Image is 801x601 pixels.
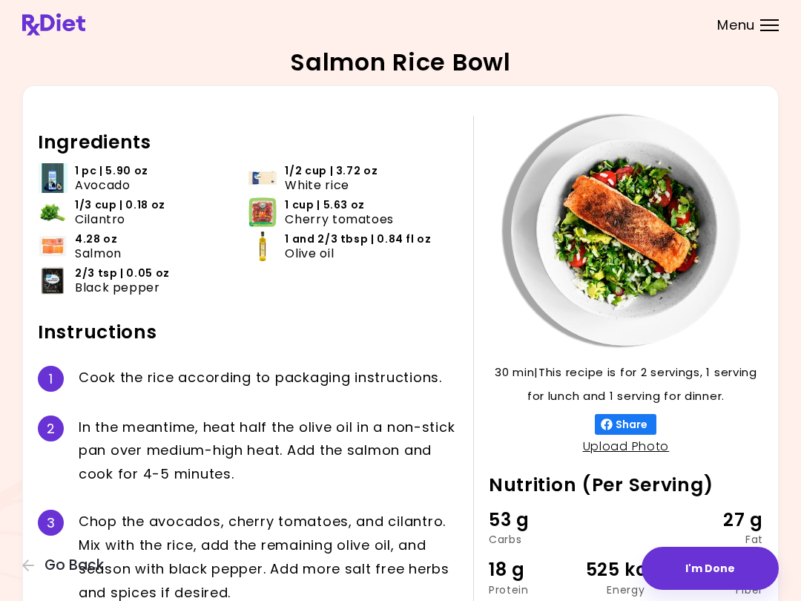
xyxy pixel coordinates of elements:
span: Cherry tomatoes [285,212,394,226]
div: 1 [38,366,64,392]
span: 1 and 2/3 tbsp | 0.84 fl oz [285,232,431,246]
span: Cilantro [75,212,125,226]
div: Fat [672,534,763,545]
span: Black pepper [75,280,160,295]
span: Salmon [75,246,122,260]
button: Go Back [22,557,111,574]
span: White rice [285,178,349,192]
span: Go Back [44,557,104,574]
h2: Instructions [38,321,458,344]
div: 525 kcal [580,556,671,584]
span: Share [613,418,650,430]
span: 4.28 oz [75,232,117,246]
h2: Nutrition (Per Serving) [489,473,763,497]
span: 1 cup | 5.63 oz [285,198,365,212]
div: 27 g [672,506,763,534]
div: 53 g [489,506,580,534]
span: 1/3 cup | 0.18 oz [75,198,165,212]
span: Olive oil [285,246,334,260]
button: Share [595,414,656,435]
h2: Ingredients [38,131,458,154]
span: 1/2 cup | 3.72 oz [285,164,378,178]
div: Protein [489,585,580,595]
div: I n t h e m e a n t i m e , h e a t h a l f t h e o l i v e o i l i n a n o n - s t i c k p a n o... [79,416,458,487]
div: Energy [580,585,671,595]
div: 3 [38,510,64,536]
span: 2/3 tsp | 0.05 oz [75,266,170,280]
span: Avocado [75,178,130,192]
div: C o o k t h e r i c e a c c o r d i n g t o p a c k a g i n g i n s t r u c t i o n s . [79,366,458,392]
span: Menu [717,19,755,32]
img: RxDiet [22,13,85,36]
div: 2 [38,416,64,441]
a: Upload Photo [583,438,670,455]
button: I'm Done [642,547,779,590]
p: 30 min | This recipe is for 2 servings, 1 serving for lunch and 1 serving for dinner. [489,361,763,408]
h2: Salmon Rice Bowl [290,50,511,74]
span: 1 pc | 5.90 oz [75,164,148,178]
div: Carbs [489,534,580,545]
div: 18 g [489,556,580,584]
